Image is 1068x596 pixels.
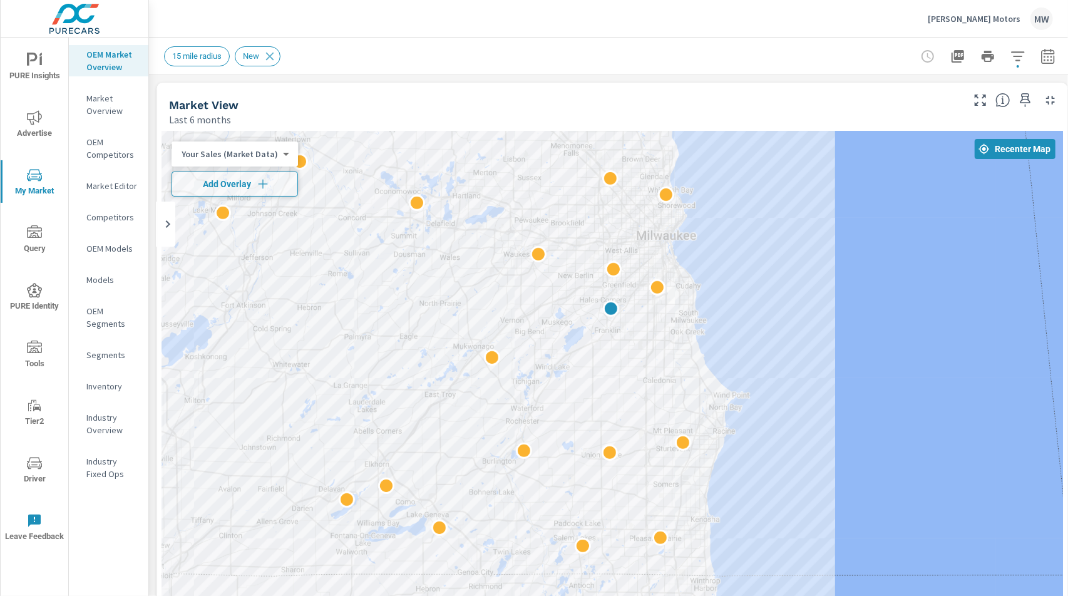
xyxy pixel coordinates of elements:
[928,13,1020,24] p: [PERSON_NAME] Motors
[1030,8,1053,30] div: MW
[4,168,64,198] span: My Market
[980,143,1050,155] span: Recenter Map
[1,38,68,556] div: nav menu
[975,44,1000,69] button: Print Report
[1015,90,1035,110] span: Save this to your personalized report
[86,48,138,73] p: OEM Market Overview
[4,225,64,256] span: Query
[172,172,298,197] button: Add Overlay
[69,270,148,289] div: Models
[86,136,138,161] p: OEM Competitors
[86,411,138,436] p: Industry Overview
[169,112,231,127] p: Last 6 months
[69,408,148,439] div: Industry Overview
[69,89,148,120] div: Market Overview
[4,283,64,314] span: PURE Identity
[69,377,148,396] div: Inventory
[86,92,138,117] p: Market Overview
[86,211,138,223] p: Competitors
[86,349,138,361] p: Segments
[4,110,64,141] span: Advertise
[975,139,1055,159] button: Recenter Map
[86,242,138,255] p: OEM Models
[86,180,138,192] p: Market Editor
[69,239,148,258] div: OEM Models
[165,51,229,61] span: 15 mile radius
[169,98,239,111] h5: Market View
[69,346,148,364] div: Segments
[69,133,148,164] div: OEM Competitors
[4,341,64,371] span: Tools
[69,177,148,195] div: Market Editor
[4,513,64,544] span: Leave Feedback
[172,148,288,160] div: Your Sales (Market Data)
[235,51,267,61] span: New
[1040,90,1060,110] button: Minimize Widget
[1035,44,1060,69] button: Select Date Range
[69,452,148,483] div: Industry Fixed Ops
[1005,44,1030,69] button: Apply Filters
[177,178,292,190] span: Add Overlay
[4,456,64,486] span: Driver
[4,398,64,429] span: Tier2
[69,302,148,333] div: OEM Segments
[69,45,148,76] div: OEM Market Overview
[945,44,970,69] button: "Export Report to PDF"
[4,53,64,83] span: PURE Insights
[970,90,990,110] button: Make Fullscreen
[235,46,280,66] div: New
[86,305,138,330] p: OEM Segments
[86,455,138,480] p: Industry Fixed Ops
[182,148,278,160] p: Your Sales (Market Data)
[69,208,148,227] div: Competitors
[86,274,138,286] p: Models
[995,93,1010,108] span: Find the biggest opportunities in your market for your inventory. Understand by postal code where...
[86,380,138,393] p: Inventory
